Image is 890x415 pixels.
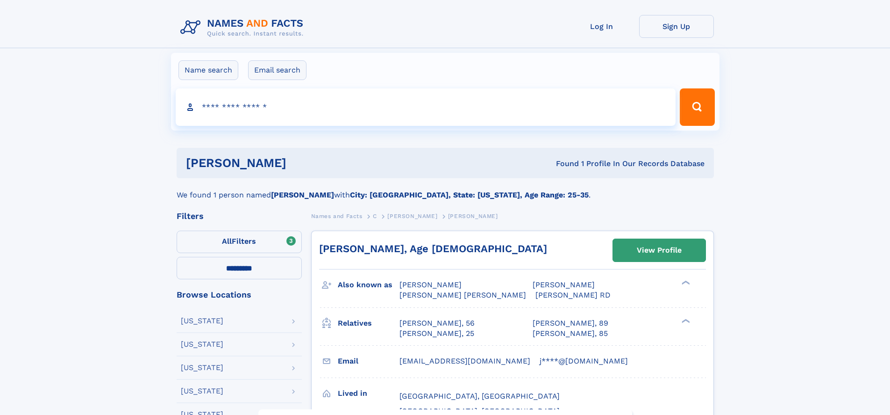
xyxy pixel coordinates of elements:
b: City: [GEOGRAPHIC_DATA], State: [US_STATE], Age Range: 25-35 [350,190,589,199]
a: [PERSON_NAME], 89 [533,318,608,328]
div: ❯ [679,318,691,324]
span: All [222,237,232,246]
span: [GEOGRAPHIC_DATA], [GEOGRAPHIC_DATA] [399,392,560,400]
a: [PERSON_NAME], 56 [399,318,475,328]
div: Browse Locations [177,291,302,299]
span: [PERSON_NAME] [533,280,595,289]
a: View Profile [613,239,705,262]
div: [US_STATE] [181,387,223,395]
div: [US_STATE] [181,317,223,325]
h3: Relatives [338,315,399,331]
div: ❯ [679,280,691,286]
a: [PERSON_NAME], 25 [399,328,474,339]
span: [PERSON_NAME] [448,213,498,219]
div: Found 1 Profile In Our Records Database [421,159,705,169]
label: Filters [177,231,302,253]
span: C [373,213,377,219]
span: [PERSON_NAME] RD [535,291,611,299]
span: [PERSON_NAME] [399,280,462,289]
h3: Email [338,353,399,369]
a: C [373,210,377,222]
div: [US_STATE] [181,364,223,371]
a: [PERSON_NAME], 85 [533,328,608,339]
a: [PERSON_NAME] [387,210,437,222]
a: Log In [564,15,639,38]
label: Email search [248,60,306,80]
div: We found 1 person named with . [177,178,714,201]
span: [PERSON_NAME] [387,213,437,219]
h3: Also known as [338,277,399,293]
img: Logo Names and Facts [177,15,311,40]
a: [PERSON_NAME], Age [DEMOGRAPHIC_DATA] [319,243,547,255]
h1: [PERSON_NAME] [186,157,421,169]
div: Filters [177,212,302,220]
h3: Lived in [338,386,399,401]
div: [US_STATE] [181,341,223,348]
div: View Profile [637,240,682,261]
span: [PERSON_NAME] [PERSON_NAME] [399,291,526,299]
a: Sign Up [639,15,714,38]
a: Names and Facts [311,210,363,222]
input: search input [176,88,676,126]
label: Name search [178,60,238,80]
b: [PERSON_NAME] [271,190,334,199]
button: Search Button [680,88,714,126]
span: [EMAIL_ADDRESS][DOMAIN_NAME] [399,357,530,365]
